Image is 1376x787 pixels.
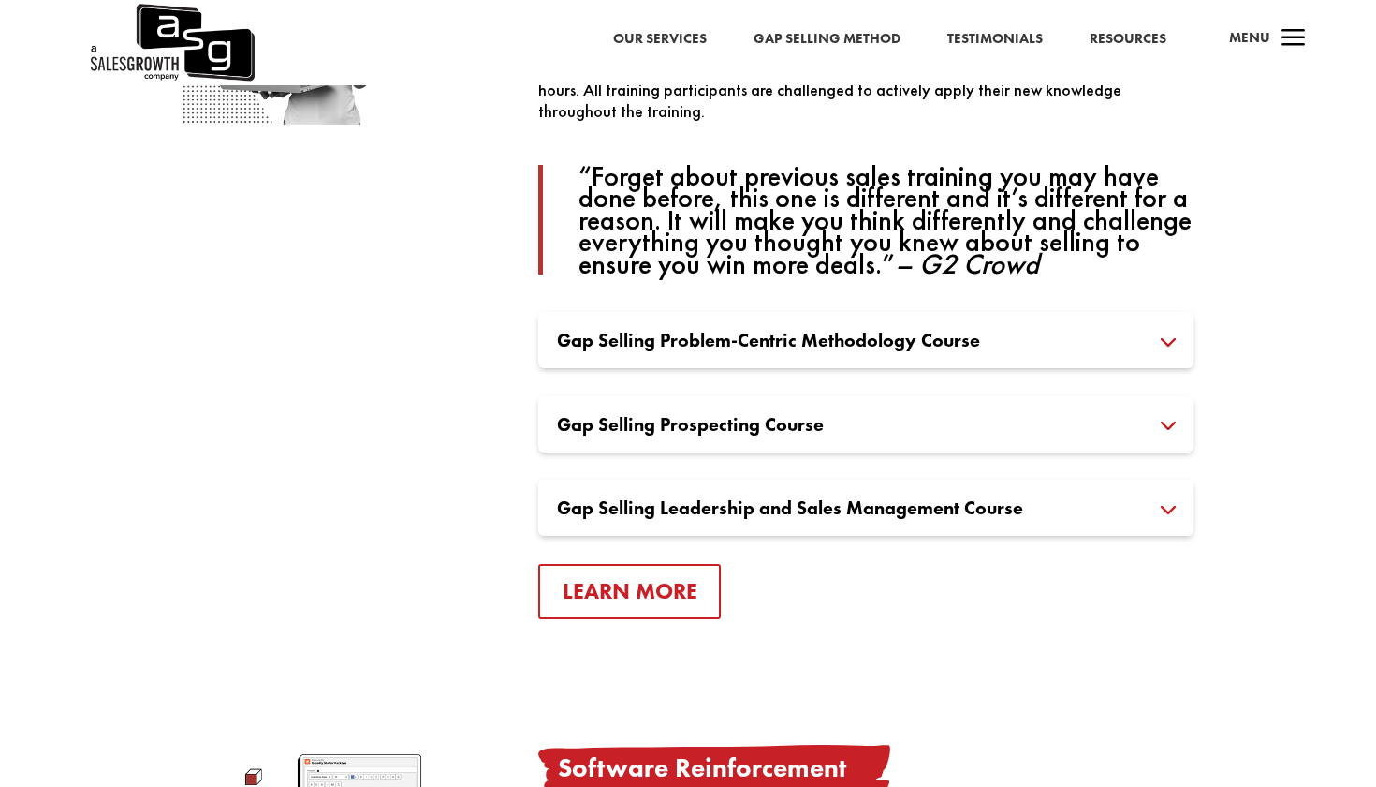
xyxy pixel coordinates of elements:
[895,245,1039,282] cite: – G2 Crowd
[557,498,1175,517] h3: Gap Selling Leadership and Sales Management Course
[557,415,1175,434] h3: Gap Selling Prospecting Course
[947,27,1043,52] a: Testimonials
[754,27,900,52] a: Gap Selling Method
[538,564,722,619] a: Learn More
[557,331,1175,349] h3: Gap Selling Problem-Centric Methodology Course
[1275,21,1312,58] span: a
[1090,27,1166,52] a: Resources
[578,165,1193,275] p: “Forget about previous sales training you may have done before, this one is different and it’s di...
[1229,28,1270,47] span: Menu
[613,27,707,52] a: Our Services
